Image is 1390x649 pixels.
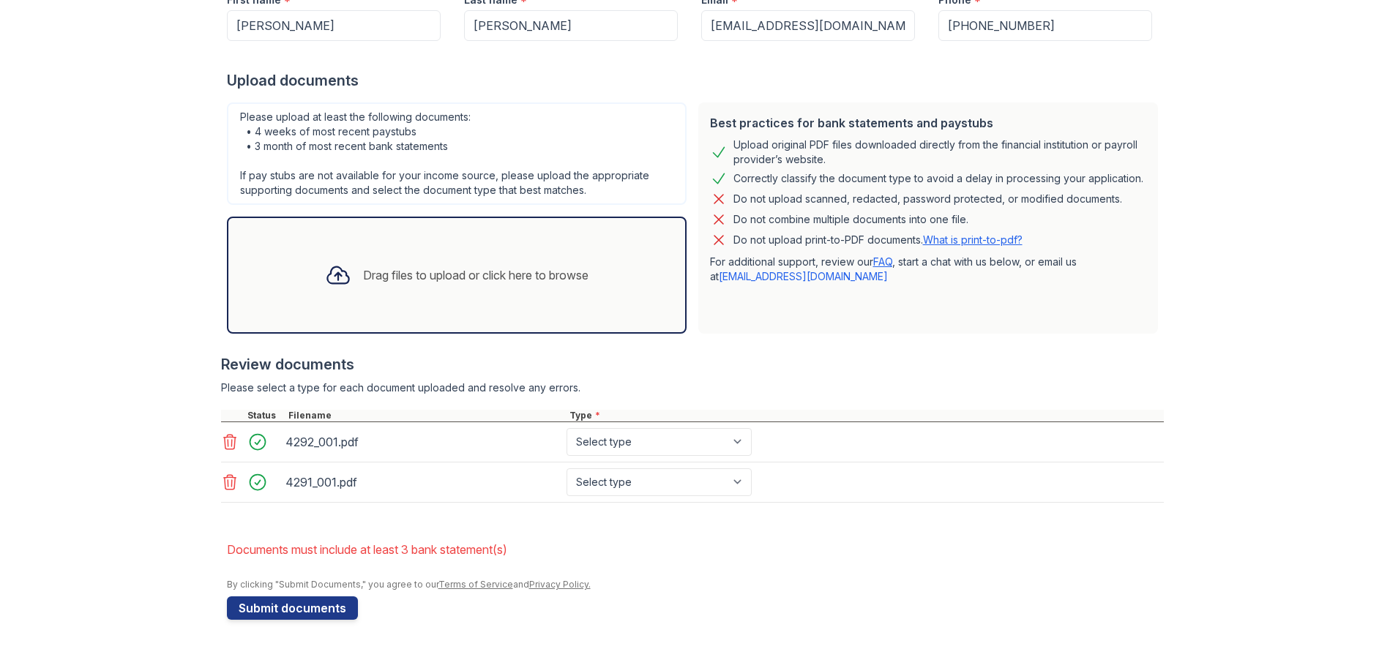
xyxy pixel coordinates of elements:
div: Upload original PDF files downloaded directly from the financial institution or payroll provider’... [733,138,1146,167]
p: For additional support, review our , start a chat with us below, or email us at [710,255,1146,284]
div: Status [244,410,285,421]
a: [EMAIL_ADDRESS][DOMAIN_NAME] [719,270,888,282]
div: Review documents [221,354,1164,375]
div: 4291_001.pdf [285,470,561,494]
div: Drag files to upload or click here to browse [363,266,588,284]
div: Best practices for bank statements and paystubs [710,114,1146,132]
li: Documents must include at least 3 bank statement(s) [227,535,1164,564]
div: Do not upload scanned, redacted, password protected, or modified documents. [733,190,1122,208]
a: FAQ [873,255,892,268]
a: Terms of Service [438,579,513,590]
p: Do not upload print-to-PDF documents. [733,233,1023,247]
div: Please upload at least the following documents: • 4 weeks of most recent paystubs • 3 month of mo... [227,102,687,205]
div: Filename [285,410,567,421]
div: By clicking "Submit Documents," you agree to our and [227,579,1164,590]
a: What is print-to-pdf? [923,233,1023,246]
a: Privacy Policy. [529,579,591,590]
div: Type [567,410,1164,421]
button: Submit documents [227,596,358,620]
div: 4292_001.pdf [285,430,561,454]
div: Correctly classify the document type to avoid a delay in processing your application. [733,170,1143,187]
div: Please select a type for each document uploaded and resolve any errors. [221,380,1164,395]
div: Upload documents [227,70,1164,91]
div: Do not combine multiple documents into one file. [733,211,968,228]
